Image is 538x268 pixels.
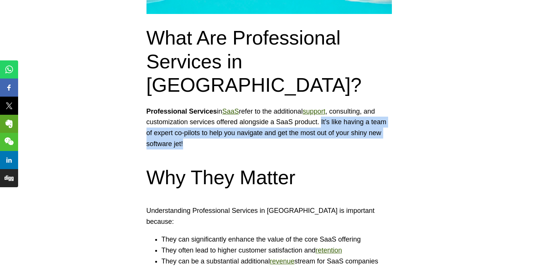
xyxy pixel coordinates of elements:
[146,26,392,97] h2: What Are Professional Services in [GEOGRAPHIC_DATA]?
[146,108,217,115] strong: Professional Services
[303,108,325,115] a: support
[222,108,239,115] a: SaaS
[162,245,392,256] li: They often lead to higher customer satisfaction and
[162,234,392,245] li: They can significantly enhance the value of the core SaaS offering
[270,257,294,265] a: revenue
[146,205,392,227] p: Understanding Professional Services in [GEOGRAPHIC_DATA] is important because:
[162,256,392,267] li: They can be a substantial additional stream for SaaS companies
[146,106,392,149] header: in refer to the additional , consulting, and customization services offered alongside a SaaS prod...
[146,166,392,189] h2: Why They Matter
[316,246,342,254] a: retention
